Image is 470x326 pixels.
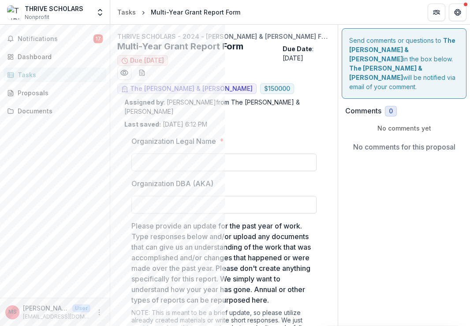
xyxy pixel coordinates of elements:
[345,107,381,115] h2: Comments
[4,49,106,64] a: Dashboard
[117,66,131,80] button: Preview 83e51e51-3fbb-4dbe-9a0d-062311b9feaf.pdf
[4,104,106,118] a: Documents
[72,304,90,312] p: User
[94,307,104,318] button: More
[124,120,207,129] p: [DATE] 6:12 PM
[135,66,149,80] button: download-word-button
[94,4,106,21] button: Open entity switcher
[18,70,99,79] div: Tasks
[93,34,103,43] span: 17
[18,88,99,97] div: Proposals
[18,52,99,61] div: Dashboard
[4,32,106,46] button: Notifications17
[124,98,164,106] strong: Assigned by
[349,64,422,81] strong: The [PERSON_NAME] & [PERSON_NAME]
[131,136,216,146] p: Organization Legal Name
[349,37,455,63] strong: The [PERSON_NAME] & [PERSON_NAME]
[7,5,21,19] img: THRIVE SCHOLARS
[18,35,93,43] span: Notifications
[114,6,139,19] a: Tasks
[124,97,324,116] p: : [PERSON_NAME] from The [PERSON_NAME] & [PERSON_NAME]
[389,108,393,115] span: 0
[4,67,106,82] a: Tasks
[449,4,466,21] button: Get Help
[264,85,290,93] span: $ 150000
[117,32,331,41] p: THRIVE SCHOLARS - 2024 - [PERSON_NAME] & [PERSON_NAME] Foundation - Returning Grantee Form
[8,309,17,315] div: Martha Sanchez
[130,85,253,93] span: The [PERSON_NAME] & [PERSON_NAME]
[283,45,312,52] strong: Due Date
[23,304,69,313] p: [PERSON_NAME]
[124,120,161,128] strong: Last saved:
[23,313,90,321] p: [EMAIL_ADDRESS][DOMAIN_NAME]
[151,7,240,17] div: Multi-Year Grant Report Form
[283,44,331,63] p: : [DATE]
[131,221,311,305] p: Please provide an update for the past year of work. Type responses below and/or upload any docume...
[114,6,244,19] nav: breadcrumb
[428,4,445,21] button: Partners
[4,86,106,100] a: Proposals
[345,124,463,133] p: No comments yet
[25,4,83,13] div: THRIVE SCHOLARS
[131,178,213,189] p: Organization DBA (AKA)
[117,41,279,52] h2: Multi-Year Grant Report Form
[342,28,466,99] div: Send comments or questions to in the box below. will be notified via email of your comment.
[18,106,99,116] div: Documents
[353,142,455,152] p: No comments for this proposal
[130,57,164,64] span: Due [DATE]
[117,7,136,17] div: Tasks
[25,13,49,21] span: Nonprofit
